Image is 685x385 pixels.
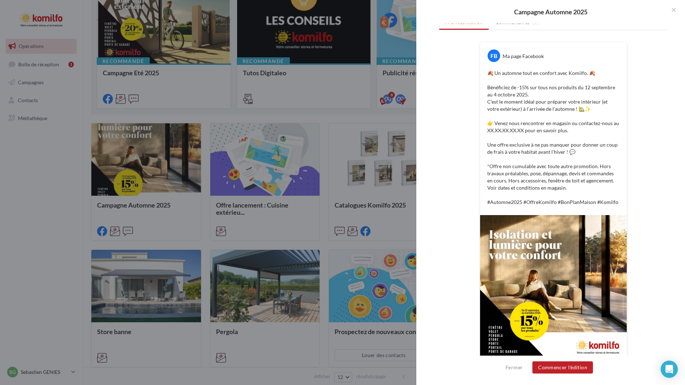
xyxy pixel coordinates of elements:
[661,361,678,378] div: Open Intercom Messenger
[487,70,620,206] p: 🍂 Un automne tout en confort avec Komilfo. 🍂 Bénéficiez de -15% sur tous nos produits du 12 septe...
[428,9,674,15] div: Campagne Automne 2025
[488,49,500,62] div: FB
[503,53,544,60] div: Ma page Facebook
[532,361,593,374] button: Commencer l'édition
[503,363,526,372] button: Fermer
